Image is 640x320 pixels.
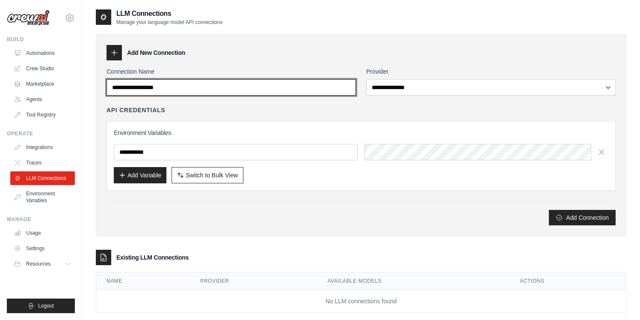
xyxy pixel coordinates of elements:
h4: API Credentials [107,106,165,114]
h3: Add New Connection [127,48,185,57]
button: Add Variable [114,167,166,183]
h3: Existing LLM Connections [116,253,189,262]
th: Actions [510,272,626,290]
a: Settings [10,242,75,255]
label: Provider [366,67,616,76]
a: Marketplace [10,77,75,91]
span: Switch to Bulk View [186,171,238,179]
a: Integrations [10,141,75,154]
p: Manage your language model API connections [116,19,222,26]
span: Resources [26,260,50,267]
img: Logo [7,10,50,26]
label: Connection Name [107,67,356,76]
a: Environment Variables [10,187,75,207]
button: Switch to Bulk View [172,167,243,183]
a: Crew Studio [10,62,75,75]
h3: Environment Variables [114,129,608,137]
div: Operate [7,130,75,137]
a: LLM Connections [10,171,75,185]
a: Automations [10,46,75,60]
div: Manage [7,216,75,223]
th: Available Models [317,272,510,290]
a: Usage [10,226,75,240]
h2: LLM Connections [116,9,222,19]
th: Provider [190,272,317,290]
span: Logout [38,302,54,309]
a: Traces [10,156,75,170]
th: Name [96,272,190,290]
td: No LLM connections found [96,290,626,313]
button: Resources [10,257,75,271]
a: Agents [10,93,75,106]
a: Tool Registry [10,108,75,122]
div: Build [7,36,75,43]
button: Logout [7,299,75,313]
button: Add Connection [549,210,616,225]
